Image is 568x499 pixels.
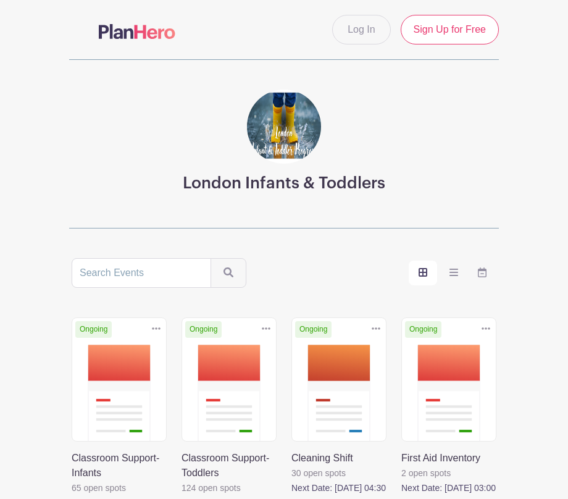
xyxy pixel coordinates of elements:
[247,90,321,164] img: Copy%20of%20Register%20Now%202526%20sandpiper.png
[401,15,499,44] a: Sign Up for Free
[183,174,385,193] h3: London Infants & Toddlers
[72,258,211,288] input: Search Events
[99,24,175,39] img: logo-507f7623f17ff9eddc593b1ce0a138ce2505c220e1c5a4e2b4648c50719b7d32.svg
[332,15,390,44] a: Log In
[409,261,496,285] div: order and view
